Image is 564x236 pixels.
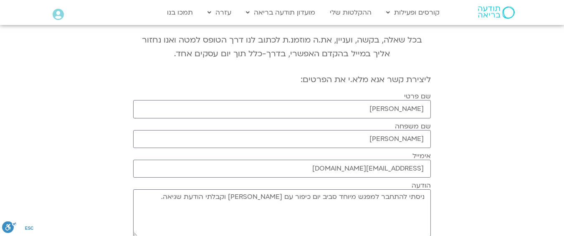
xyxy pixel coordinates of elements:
[395,123,431,130] label: שם משפחה
[203,5,235,20] a: עזרה
[133,33,431,61] p: בכל שאלה, בקשה, ועניין, את.ה מוזמנ.ת לכתוב לנו דרך הטופס למטה ואנו נחזור אליך במייל בהקדם האפשרי,...
[478,6,515,19] img: תודעה בריאה
[133,160,431,178] input: אימייל
[133,75,431,84] h2: ליצירת קשר אנא מלא.י את הפרטים:
[382,5,444,20] a: קורסים ופעילות
[412,182,431,189] label: הודעה
[242,5,319,20] a: מועדון תודעה בריאה
[412,152,431,160] label: אימייל
[163,5,197,20] a: תמכו בנו
[133,100,431,118] input: שם פרטי
[326,5,376,20] a: ההקלטות שלי
[404,93,431,100] label: שם פרטי
[133,130,431,148] input: שם משפחה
